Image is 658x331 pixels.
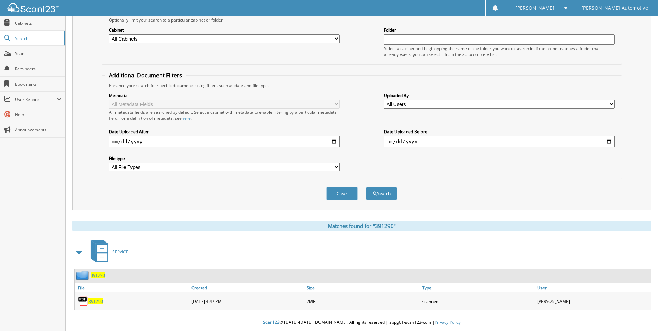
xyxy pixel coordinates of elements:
span: Bookmarks [15,81,62,87]
img: folder2.png [76,271,91,280]
span: Scan [15,51,62,57]
img: scan123-logo-white.svg [7,3,59,12]
a: File [75,283,190,292]
div: [PERSON_NAME] [536,294,651,308]
span: User Reports [15,96,57,102]
div: 2MB [305,294,420,308]
a: Created [190,283,305,292]
img: PDF.png [78,296,88,306]
div: Matches found for "391290" [72,221,651,231]
span: Cabinets [15,20,62,26]
label: Date Uploaded Before [384,129,615,135]
span: SERVICE [112,249,128,255]
a: 391290 [88,298,103,304]
span: Reminders [15,66,62,72]
label: Cabinet [109,27,340,33]
label: Metadata [109,93,340,99]
a: Privacy Policy [435,319,461,325]
span: Help [15,112,62,118]
div: Optionally limit your search to a particular cabinet or folder [105,17,618,23]
div: All metadata fields are searched by default. Select a cabinet with metadata to enable filtering b... [109,109,340,121]
label: Folder [384,27,615,33]
span: [PERSON_NAME] [515,6,554,10]
label: Uploaded By [384,93,615,99]
div: Select a cabinet and begin typing the name of the folder you want to search in. If the name match... [384,45,615,57]
span: Scan123 [263,319,280,325]
div: © [DATE]-[DATE] [DOMAIN_NAME]. All rights reserved | appg01-scan123-com | [66,314,658,331]
a: 391290 [91,272,105,278]
input: end [384,136,615,147]
div: [DATE] 4:47 PM [190,294,305,308]
div: scanned [420,294,536,308]
a: Type [420,283,536,292]
span: Search [15,35,61,41]
input: start [109,136,340,147]
a: here [182,115,191,121]
iframe: Chat Widget [623,298,658,331]
a: SERVICE [86,238,128,265]
div: Enhance your search for specific documents using filters such as date and file type. [105,83,618,88]
a: User [536,283,651,292]
label: Date Uploaded After [109,129,340,135]
button: Search [366,187,397,200]
span: Announcements [15,127,62,133]
a: Size [305,283,420,292]
label: File type [109,155,340,161]
span: [PERSON_NAME] Automotive [581,6,648,10]
button: Clear [326,187,358,200]
legend: Additional Document Filters [105,71,186,79]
